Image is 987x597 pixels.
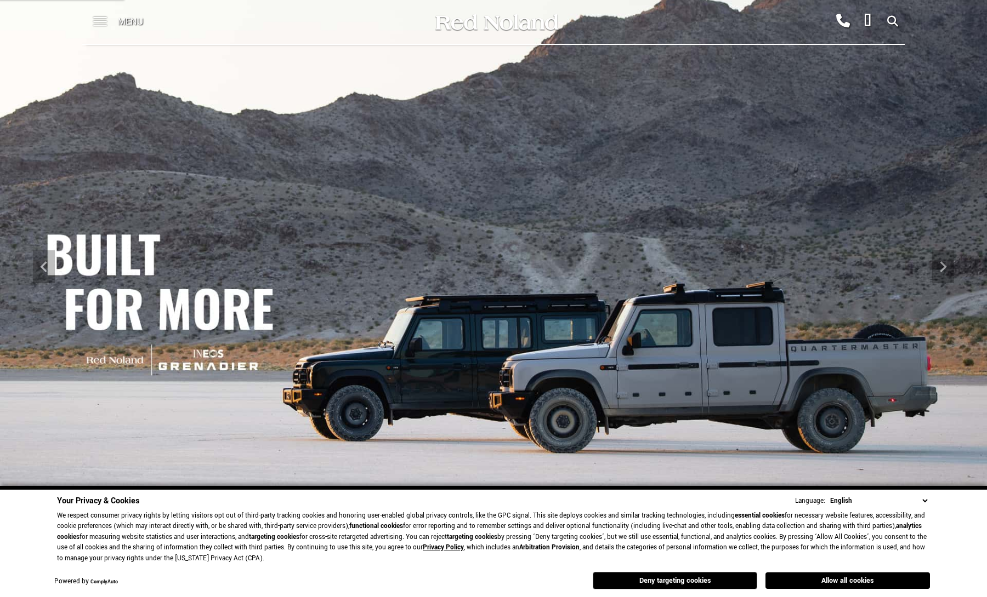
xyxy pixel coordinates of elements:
button: Deny targeting cookies [593,572,757,589]
span: Your Privacy & Cookies [57,495,139,507]
div: Next [932,250,954,283]
div: Powered by [54,578,118,585]
div: Language: [795,497,825,504]
select: Language Select [827,495,930,507]
strong: targeting cookies [447,532,497,542]
strong: Arbitration Provision [519,543,580,552]
div: Previous [33,250,55,283]
strong: essential cookies [735,511,785,520]
p: We respect consumer privacy rights by letting visitors opt out of third-party tracking cookies an... [57,510,930,564]
a: ComplyAuto [90,578,118,585]
img: Red Noland Auto Group [433,13,559,32]
strong: targeting cookies [249,532,299,542]
strong: functional cookies [349,521,403,531]
button: Allow all cookies [765,572,930,589]
strong: analytics cookies [57,521,922,542]
a: Privacy Policy [423,543,464,552]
